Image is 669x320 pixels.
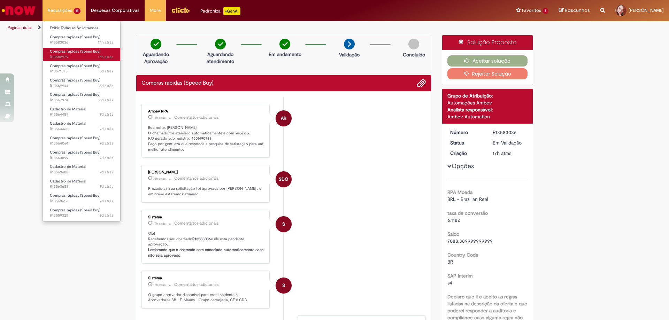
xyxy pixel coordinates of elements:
b: Saldo [447,231,459,237]
dt: Status [445,139,488,146]
img: ServiceNow [1,3,37,17]
span: 7d atrás [100,112,113,117]
time: 30/09/2025 16:56:05 [153,221,166,226]
p: Boa noite, [PERSON_NAME]! O chamado foi atendido automaticamente e com sucesso. P.O gerado sob re... [148,125,264,153]
time: 30/09/2025 16:48:34 [98,54,113,60]
span: 13 [74,8,80,14]
span: [PERSON_NAME] [629,7,664,13]
div: Ambev RPA [148,109,264,114]
b: Country Code [447,252,478,258]
div: Em Validação [493,139,525,146]
time: 26/09/2025 10:57:51 [99,83,113,88]
dt: Número [445,129,488,136]
a: Aberto R13582979 : Compras rápidas (Speed Buy) [43,48,120,61]
span: BRL - Brazilian Real [447,196,488,202]
a: Aberto R13559325 : Compras rápidas (Speed Buy) [43,206,120,219]
a: Aberto R13583036 : Compras rápidas (Speed Buy) [43,33,120,46]
p: Em andamento [269,51,301,58]
div: Analista responsável: [447,106,528,113]
time: 30/09/2025 16:55:53 [493,150,511,156]
div: Sistema [148,276,264,280]
span: Compras rápidas (Speed Buy) [50,34,100,40]
div: System [276,216,292,232]
span: 7d atrás [100,141,113,146]
b: R13583036 [192,236,211,242]
div: Automações Ambev [447,99,528,106]
span: R13563688 [50,170,113,175]
a: Aberto R13569944 : Compras rápidas (Speed Buy) [43,77,120,89]
time: 30/09/2025 16:55:55 [98,40,113,45]
span: Compras rápidas (Speed Buy) [50,150,100,155]
span: Compras rápidas (Speed Buy) [50,49,100,54]
div: Padroniza [200,7,240,15]
span: 14h atrás [153,116,166,120]
div: Ambev Automation [447,113,528,120]
span: R13571573 [50,69,113,74]
a: Aberto R13564064 : Compras rápidas (Speed Buy) [43,134,120,147]
div: Sergio De Oliveira Leite Neto [276,171,292,187]
a: Exibir Todas as Solicitações [43,24,120,32]
div: Sistema [148,215,264,219]
span: BR [447,259,453,265]
img: arrow-next.png [344,39,355,49]
time: 24/09/2025 15:35:51 [100,184,113,189]
span: Compras rápidas (Speed Buy) [50,193,100,198]
a: Rascunhos [559,7,590,14]
span: R13567974 [50,97,113,103]
ul: Trilhas de página [5,21,441,34]
img: check-circle-green.png [279,39,290,49]
span: Compras rápidas (Speed Buy) [50,208,100,213]
span: Despesas Corporativas [91,7,139,14]
span: 7 [543,8,548,14]
small: Comentários adicionais [174,115,219,120]
time: 30/09/2025 19:50:10 [153,116,166,120]
div: 30/09/2025 16:55:53 [493,150,525,157]
span: 17h atrás [153,283,166,287]
span: 5d atrás [99,83,113,88]
small: Comentários adicionais [174,282,219,288]
dt: Criação [445,150,488,157]
img: check-circle-green.png [151,39,161,49]
div: Solução Proposta [442,35,533,50]
b: Lembrando que o chamado será cancelado automaticamente caso não seja aprovado. [148,247,265,258]
time: 25/09/2025 16:48:47 [99,97,113,103]
time: 24/09/2025 16:10:03 [100,155,113,161]
a: Aberto R13563683 : Cadastro de Material [43,178,120,190]
span: S [282,277,285,294]
span: Cadastro de Material [50,121,86,126]
time: 30/09/2025 18:16:00 [153,177,166,181]
span: More [150,7,161,14]
span: Requisições [48,7,72,14]
span: 17h atrás [493,150,511,156]
span: 7d atrás [100,198,113,204]
span: 7d atrás [100,126,113,132]
span: 8d atrás [99,213,113,218]
span: R13564489 [50,112,113,117]
a: Aberto R13563612 : Compras rápidas (Speed Buy) [43,192,120,205]
a: Aberto R13563899 : Compras rápidas (Speed Buy) [43,149,120,162]
time: 24/09/2025 17:34:22 [100,112,113,117]
span: 6.1182 [447,217,460,223]
span: Cadastro de Material [50,107,86,112]
button: Rejeitar Solução [447,68,528,79]
span: Compras rápidas (Speed Buy) [50,135,100,141]
span: 15h atrás [153,177,166,181]
time: 23/09/2025 14:27:49 [99,213,113,218]
time: 24/09/2025 17:30:26 [100,126,113,132]
span: AR [281,110,286,127]
div: [PERSON_NAME] [148,170,264,174]
b: SAP Interim [447,273,473,279]
time: 24/09/2025 15:22:35 [100,198,113,204]
span: 5d atrás [99,69,113,74]
span: R13563899 [50,155,113,161]
span: R13569944 [50,83,113,89]
span: Compras rápidas (Speed Buy) [50,92,100,97]
p: Concluído [403,51,425,58]
span: 17h atrás [98,54,113,60]
p: Olá! Recebemos seu chamado e ele esta pendente aprovação. [148,231,264,258]
img: img-circle-grey.png [408,39,419,49]
span: Compras rápidas (Speed Buy) [50,63,100,69]
p: Aguardando Aprovação [139,51,173,65]
span: R13582979 [50,54,113,60]
span: 7d atrás [100,155,113,161]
